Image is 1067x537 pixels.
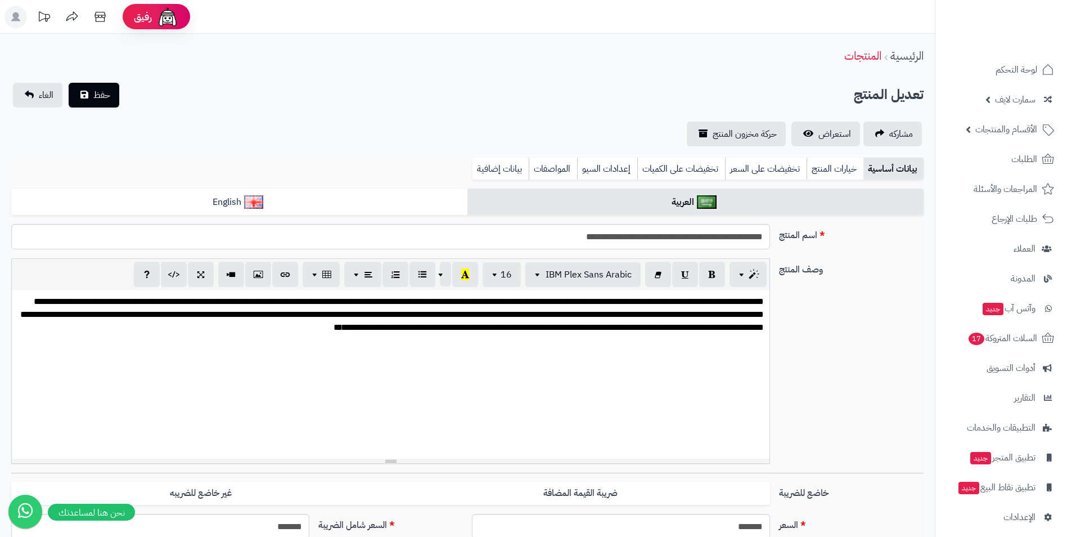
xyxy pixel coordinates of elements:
a: تطبيق نقاط البيعجديد [942,474,1060,501]
span: تطبيق نقاط البيع [957,480,1036,495]
span: جديد [958,482,979,494]
a: استعراض [791,122,860,146]
span: التطبيقات والخدمات [967,420,1036,436]
a: المراجعات والأسئلة [942,176,1060,203]
span: طلبات الإرجاع [992,211,1037,227]
label: ضريبة القيمة المضافة [391,482,770,505]
a: المنتجات [844,47,881,64]
a: بيانات إضافية [472,158,529,180]
span: أدوات التسويق [987,360,1036,376]
label: اسم المنتج [775,224,928,242]
a: وآتس آبجديد [942,295,1060,322]
img: العربية [697,195,717,209]
label: السعر شامل الضريبة [314,514,467,532]
label: وصف المنتج [775,258,928,276]
span: 17 [969,333,984,345]
span: الأقسام والمنتجات [975,122,1037,137]
img: ai-face.png [156,6,179,28]
a: English [11,189,467,216]
a: تخفيضات على الكميات [637,158,725,180]
a: تطبيق المتجرجديد [942,444,1060,471]
a: المواصفات [529,158,577,180]
span: الغاء [39,88,53,102]
a: الغاء [13,83,62,108]
span: التقارير [1014,390,1036,406]
span: مشاركه [889,127,913,141]
span: تطبيق المتجر [969,450,1036,466]
a: العملاء [942,235,1060,262]
span: حركة مخزون المنتج [713,127,777,141]
span: سمارت لايف [995,92,1036,108]
a: أدوات التسويق [942,355,1060,382]
a: لوحة التحكم [942,56,1060,83]
span: IBM Plex Sans Arabic [546,268,632,281]
a: التطبيقات والخدمات [942,414,1060,441]
a: إعدادات السيو [577,158,637,180]
a: الطلبات [942,146,1060,173]
a: السلات المتروكة17 [942,325,1060,352]
a: الإعدادات [942,504,1060,531]
label: غير خاضع للضريبه [11,482,390,505]
span: المراجعات والأسئلة [974,181,1037,197]
span: جديد [970,452,991,464]
button: حفظ [69,83,119,108]
a: التقارير [942,384,1060,411]
a: حركة مخزون المنتج [687,122,786,146]
span: 16 [501,268,512,281]
span: المدونة [1011,271,1036,287]
a: بيانات أساسية [863,158,924,180]
label: السعر [775,514,928,532]
span: وآتس آب [982,301,1036,316]
a: العربية [467,189,924,216]
span: الطلبات [1011,151,1037,167]
a: مشاركه [863,122,922,146]
span: الإعدادات [1003,509,1036,525]
a: الرئيسية [890,47,924,64]
a: تخفيضات على السعر [725,158,807,180]
span: حفظ [93,88,110,102]
span: لوحة التحكم [996,62,1037,78]
button: 16 [483,262,521,287]
label: خاضع للضريبة [775,482,928,500]
a: خيارات المنتج [807,158,863,180]
button: IBM Plex Sans Arabic [525,262,641,287]
span: رفيق [134,10,152,24]
a: المدونة [942,265,1060,292]
span: السلات المتروكة [967,330,1037,346]
span: جديد [983,303,1003,315]
a: تحديثات المنصة [30,6,58,31]
span: استعراض [818,127,851,141]
img: English [244,195,264,209]
span: العملاء [1014,241,1036,257]
h2: تعديل المنتج [854,83,924,106]
a: طلبات الإرجاع [942,205,1060,232]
